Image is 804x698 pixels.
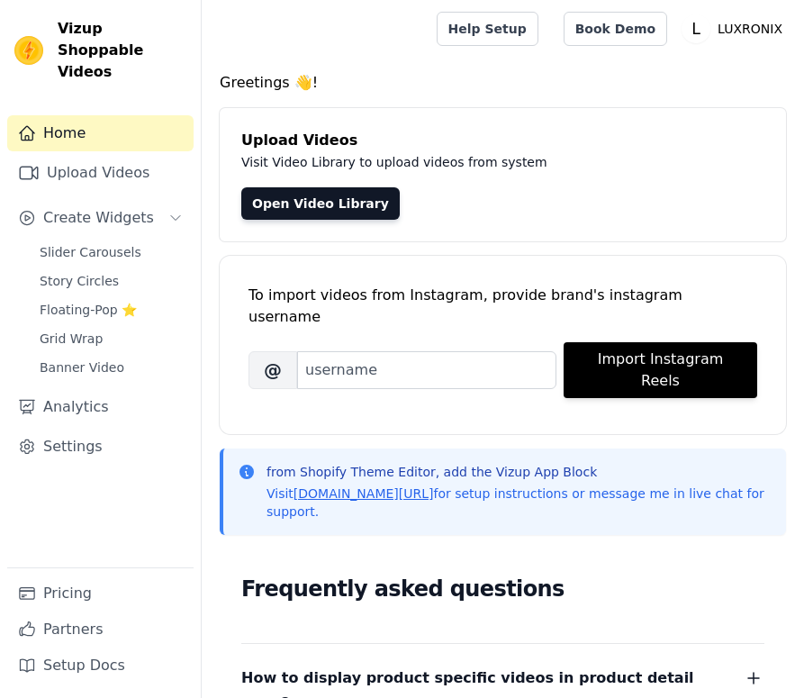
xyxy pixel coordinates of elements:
[241,187,400,220] a: Open Video Library
[29,326,194,351] a: Grid Wrap
[564,12,667,46] a: Book Demo
[241,130,764,151] h4: Upload Videos
[29,240,194,265] a: Slider Carousels
[7,576,194,612] a: Pricing
[7,389,194,425] a: Analytics
[58,18,186,83] span: Vizup Shoppable Videos
[7,200,194,236] button: Create Widgets
[7,115,194,151] a: Home
[40,243,141,261] span: Slider Carousels
[7,155,194,191] a: Upload Videos
[297,351,556,389] input: username
[29,355,194,380] a: Banner Video
[294,486,434,501] a: [DOMAIN_NAME][URL]
[7,648,194,684] a: Setup Docs
[241,151,764,173] p: Visit Video Library to upload videos from system
[29,297,194,322] a: Floating-Pop ⭐
[691,20,700,38] text: L
[40,358,124,376] span: Banner Video
[241,571,764,607] h2: Frequently asked questions
[40,272,119,290] span: Story Circles
[437,12,538,46] a: Help Setup
[710,13,790,45] p: LUXRONIX
[29,268,194,294] a: Story Circles
[266,463,772,481] p: from Shopify Theme Editor, add the Vizup App Block
[248,351,297,389] span: @
[43,207,154,229] span: Create Widgets
[682,13,790,45] button: L LUXRONIX
[40,301,137,319] span: Floating-Pop ⭐
[248,285,757,328] div: To import videos from Instagram, provide brand's instagram username
[40,330,103,348] span: Grid Wrap
[220,72,786,94] h4: Greetings 👋!
[266,485,772,521] p: Visit for setup instructions or message me in live chat for support.
[7,429,194,465] a: Settings
[14,36,43,65] img: Vizup
[564,342,757,398] button: Import Instagram Reels
[7,612,194,648] a: Partners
